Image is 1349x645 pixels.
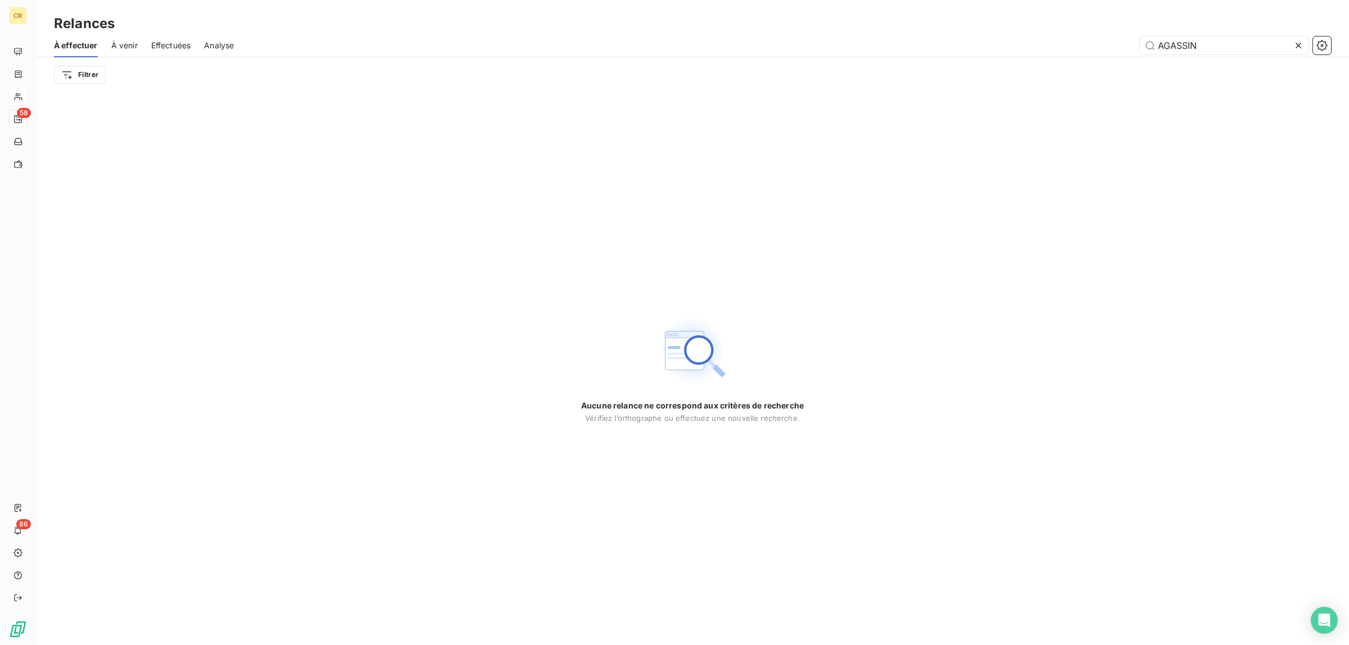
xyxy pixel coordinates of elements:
span: Vérifiez l’orthographe ou effectuez une nouvelle recherche. [585,414,800,423]
span: Aucune relance ne correspond aux critères de recherche [581,400,804,411]
button: Filtrer [54,66,106,84]
span: Analyse [204,40,234,51]
span: 58 [17,108,31,118]
span: 86 [16,519,31,529]
span: À venir [111,40,138,51]
span: À effectuer [54,40,98,51]
h3: Relances [54,13,115,34]
div: Open Intercom Messenger [1311,607,1338,634]
input: Rechercher [1140,37,1309,54]
span: Effectuées [151,40,191,51]
div: CR [9,7,27,25]
img: Empty state [657,315,728,387]
img: Logo LeanPay [9,620,27,638]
